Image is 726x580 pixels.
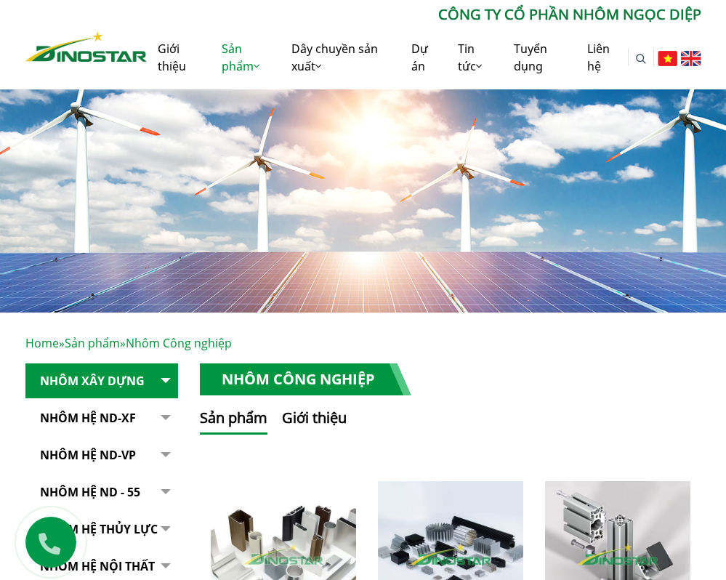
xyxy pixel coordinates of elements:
img: English [681,51,701,66]
img: Tiếng Việt [658,51,677,66]
a: Liên hệ [576,25,628,89]
a: Nhôm Xây dựng [25,363,178,399]
span: » » [25,335,232,351]
a: Home [25,335,59,351]
a: Giới thiệu [147,25,210,89]
img: search [636,54,646,64]
a: Sản phẩm [211,25,281,89]
button: Giới thiệu [282,407,347,435]
a: Sản phẩm [65,335,120,351]
a: NHÔM HỆ ND - 55 [25,475,178,510]
h1: Nhôm Công nghiệp [200,363,411,395]
button: Sản phẩm [200,407,267,435]
a: Nhôm Hệ ND-VP [25,438,178,473]
a: Dự án [400,25,447,89]
a: Tin tức [447,25,502,89]
img: Nhôm Dinostar [25,31,148,62]
span: Nhôm Công nghiệp [126,335,232,351]
a: Nhôm hệ thủy lực [25,512,178,547]
a: Nhôm Hệ ND-XF [25,400,178,436]
a: Tuyển dụng [503,25,577,89]
p: CÔNG TY CỔ PHẦN NHÔM NGỌC DIỆP [147,4,701,25]
a: Dây chuyền sản xuất [281,25,400,89]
